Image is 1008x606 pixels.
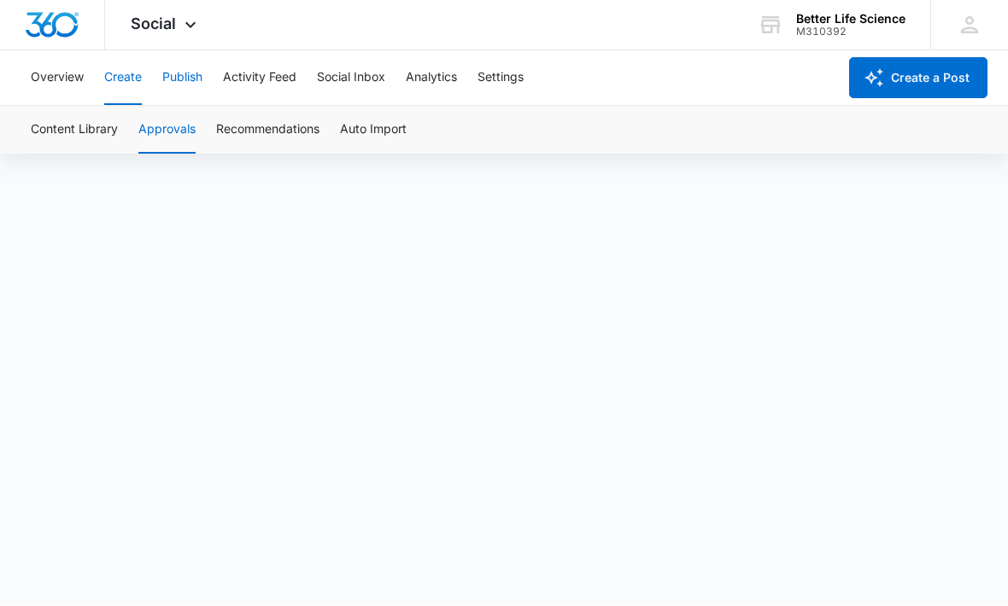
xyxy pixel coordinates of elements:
[406,51,457,106] button: Analytics
[478,51,524,106] button: Settings
[31,107,118,154] button: Content Library
[31,51,84,106] button: Overview
[796,26,905,38] div: account id
[317,51,385,106] button: Social Inbox
[138,107,196,154] button: Approvals
[796,13,905,26] div: account name
[131,15,176,33] span: Social
[162,51,202,106] button: Publish
[104,51,142,106] button: Create
[223,51,296,106] button: Activity Feed
[849,58,987,99] button: Create a Post
[340,107,407,154] button: Auto Import
[216,107,319,154] button: Recommendations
